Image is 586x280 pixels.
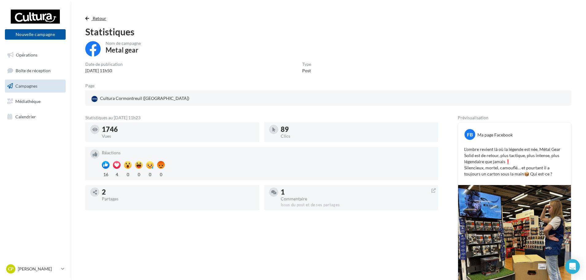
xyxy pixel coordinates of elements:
div: FB [465,129,475,140]
span: Boîte de réception [16,68,51,73]
p: L'ombre revient là où la légende est née, Métal Gear Solid est de retour, plus tactique, plus int... [464,146,565,177]
a: CP [PERSON_NAME] [5,263,66,275]
span: Retour [93,16,106,21]
div: Type [302,62,311,66]
div: 4 [113,170,121,178]
p: [PERSON_NAME] [18,266,59,272]
div: Nom de campagne [106,41,141,45]
a: Opérations [4,49,67,61]
div: Date de publication [85,62,123,66]
span: CP [8,266,13,272]
div: Metal gear [106,47,138,53]
div: Ma page Facebook [477,132,513,138]
div: 2 [102,189,254,195]
div: Réactions [102,151,433,155]
span: Campagnes [15,83,37,89]
div: Page [85,84,99,88]
div: Issus du post et de ses partages [281,202,433,208]
div: [DATE] 11h50 [85,68,123,74]
a: Calendrier [4,110,67,123]
div: Vues [102,134,254,138]
div: 0 [146,170,154,178]
div: 89 [281,126,433,133]
div: 1746 [102,126,254,133]
div: 0 [135,170,143,178]
span: Opérations [16,52,37,57]
div: Partages [102,197,254,201]
div: Clics [281,134,433,138]
div: Post [302,68,311,74]
div: 16 [102,170,110,178]
span: Médiathèque [15,99,40,104]
button: Retour [85,15,109,22]
div: Prévisualisation [458,116,571,120]
a: Cultura Cormontreuil ([GEOGRAPHIC_DATA]) [90,94,249,103]
div: 1 [281,189,433,195]
div: Cultura Cormontreuil ([GEOGRAPHIC_DATA]) [90,94,191,103]
a: Boîte de réception [4,64,67,77]
span: Calendrier [15,114,36,119]
div: Commentaire [281,197,433,201]
button: Nouvelle campagne [5,29,66,40]
div: Statistiques au [DATE] 11h23 [85,116,438,120]
div: 0 [124,170,132,178]
div: Open Intercom Messenger [565,259,580,274]
a: Médiathèque [4,95,67,108]
div: Statistiques [85,27,571,36]
a: Campagnes [4,80,67,93]
div: 0 [157,170,165,178]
